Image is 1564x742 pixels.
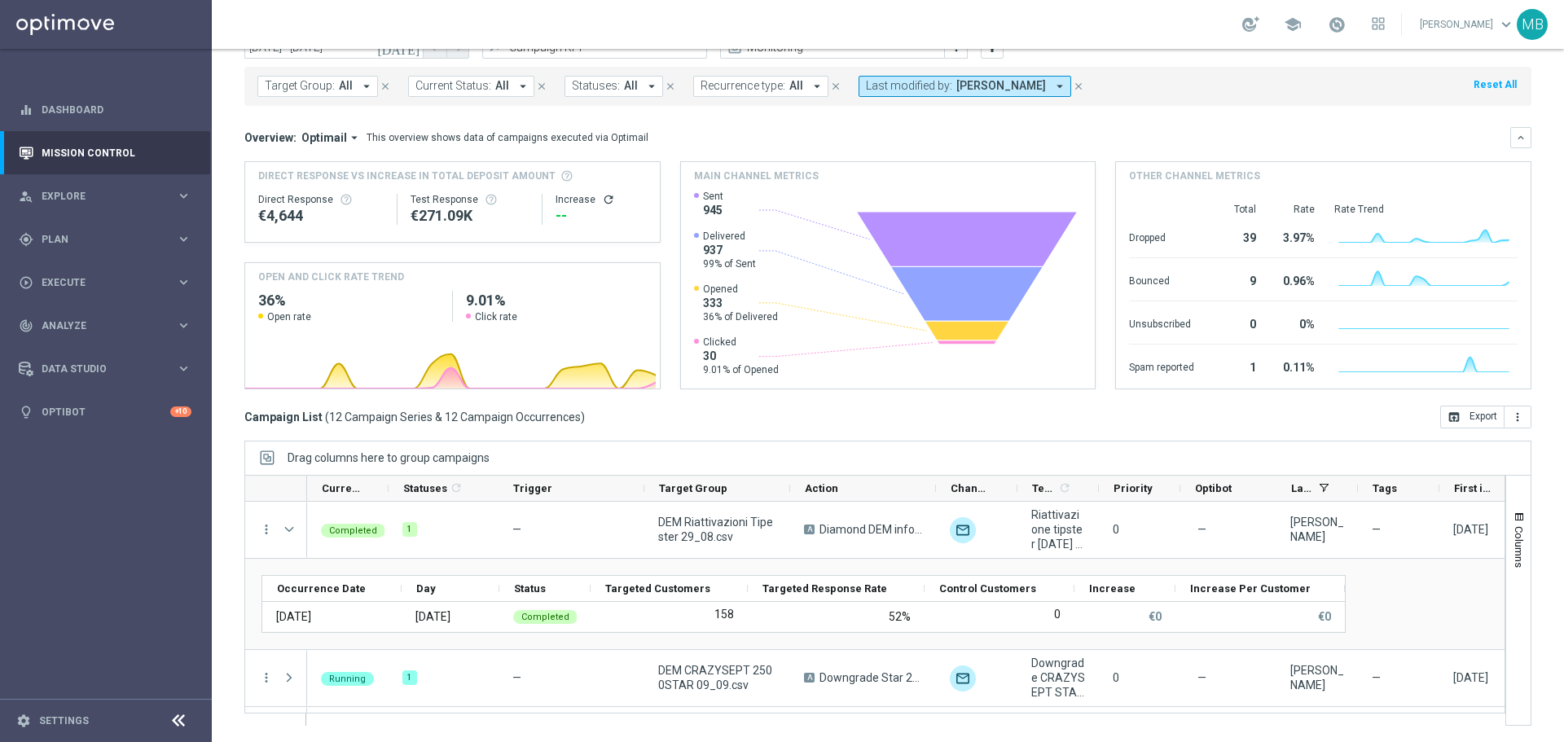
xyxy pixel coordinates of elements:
[176,361,191,376] i: keyboard_arrow_right
[19,405,33,419] i: lightbulb
[466,291,647,310] h2: 9.01%
[1032,482,1056,494] span: Templates
[288,451,490,464] span: Drag columns here to group campaigns
[1214,266,1256,292] div: 9
[810,79,824,94] i: arrow_drop_down
[663,77,678,95] button: close
[703,349,779,363] span: 30
[804,525,815,534] span: A
[329,410,581,424] span: 12 Campaign Series & 12 Campaign Occurrences
[602,193,615,206] button: refresh
[1058,481,1071,494] i: refresh
[244,130,297,145] h3: Overview:
[1290,515,1344,544] div: Mauro Cesari
[18,190,192,203] button: person_search Explore keyboard_arrow_right
[572,79,620,93] span: Statuses:
[19,275,33,290] i: play_circle_outline
[259,522,274,537] button: more_vert
[258,270,404,284] h4: OPEN AND CLICK RATE TREND
[19,103,33,117] i: equalizer
[703,190,723,203] span: Sent
[866,79,952,93] span: Last modified by:
[415,609,450,624] div: Friday
[1472,76,1518,94] button: Reset All
[18,406,192,419] div: lightbulb Optibot +10
[1056,479,1071,497] span: Calculate column
[1054,607,1061,621] label: 0
[1195,482,1232,494] span: Optibot
[244,410,585,424] h3: Campaign List
[1440,410,1531,423] multiple-options-button: Export to CSV
[380,81,391,92] i: close
[1497,15,1515,33] span: keyboard_arrow_down
[1284,15,1302,33] span: school
[18,147,192,160] button: Mission Control
[703,283,778,296] span: Opened
[1197,670,1206,685] span: —
[1515,132,1527,143] i: keyboard_arrow_down
[703,296,778,310] span: 333
[403,482,447,494] span: Statuses
[176,318,191,333] i: keyboard_arrow_right
[321,670,374,686] colored-tag: Running
[19,362,176,376] div: Data Studio
[1073,81,1084,92] i: close
[1129,169,1260,183] h4: Other channel metrics
[565,76,663,97] button: Statuses: All arrow_drop_down
[42,235,176,244] span: Plan
[42,390,170,433] a: Optibot
[819,670,922,685] span: Downgrade Star 2025
[18,233,192,246] button: gps_fixed Plan keyboard_arrow_right
[19,232,33,247] i: gps_fixed
[447,479,463,497] span: Calculate column
[703,230,756,243] span: Delivered
[359,79,374,94] i: arrow_drop_down
[714,607,734,621] label: 158
[450,481,463,494] i: refresh
[325,410,329,424] span: (
[703,363,779,376] span: 9.01% of Opened
[644,79,659,94] i: arrow_drop_down
[762,582,887,595] span: Targeted Response Rate
[18,103,192,116] button: equalizer Dashboard
[42,321,176,331] span: Analyze
[18,276,192,289] div: play_circle_outline Execute keyboard_arrow_right
[1276,223,1315,249] div: 3.97%
[19,88,191,131] div: Dashboard
[416,582,436,595] span: Day
[19,189,33,204] i: person_search
[475,310,517,323] span: Click rate
[19,131,191,174] div: Mission Control
[415,79,491,93] span: Current Status:
[257,76,378,97] button: Target Group: All arrow_drop_down
[1448,411,1461,424] i: open_in_browser
[276,609,311,624] div: 29 Aug 2025
[258,291,439,310] h2: 36%
[1190,582,1311,595] span: Increase Per Customer
[19,390,191,433] div: Optibot
[378,77,393,95] button: close
[367,130,648,145] div: This overview shows data of campaigns executed via Optimail
[1318,609,1331,624] p: €0
[1372,522,1381,537] span: —
[950,665,976,692] div: Optimail
[1129,266,1194,292] div: Bounced
[514,582,546,595] span: Status
[859,76,1071,97] button: Last modified by: [PERSON_NAME] arrow_drop_down
[322,482,361,494] span: Current Status
[1031,507,1085,551] span: Riattivazione tipster 29.08.2025 Star
[624,79,638,93] span: All
[939,582,1036,595] span: Control Customers
[411,206,529,226] div: €271,088
[267,310,311,323] span: Open rate
[513,608,578,624] colored-tag: Completed
[170,406,191,417] div: +10
[950,517,976,543] img: Optimail
[1197,522,1206,537] span: —
[1511,411,1524,424] i: more_vert
[1276,203,1315,216] div: Rate
[18,319,192,332] div: track_changes Analyze keyboard_arrow_right
[258,193,384,206] div: Direct Response
[1214,223,1256,249] div: 39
